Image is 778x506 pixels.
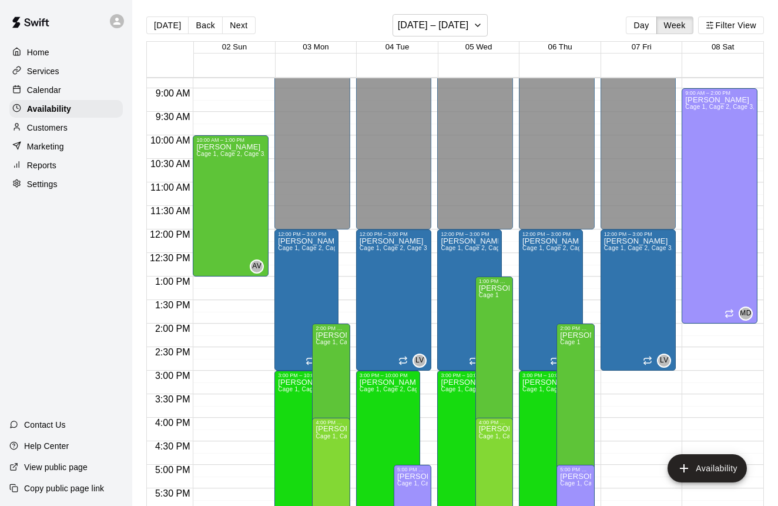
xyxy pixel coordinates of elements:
[153,112,193,122] span: 9:30 AM
[152,300,193,310] span: 1:30 PM
[360,245,670,251] span: Cage 1, Cage 2, Cage 3, Cage 4, Cage 5, Cage 6, Field 1 A, Field 1 B, Field 1 C, Field 2 A, Field...
[9,157,123,174] a: Reports
[356,229,432,371] div: 12:00 PM – 3:00 PM: Available
[632,42,652,51] button: 07 Fri
[9,81,123,99] a: Calendar
[27,178,58,190] p: Settings
[147,159,193,169] span: 10:30 AM
[393,14,488,36] button: [DATE] – [DATE]
[9,138,123,155] a: Marketing
[222,16,255,34] button: Next
[668,454,747,482] button: add
[147,135,193,145] span: 10:00 AM
[27,46,49,58] p: Home
[278,231,335,237] div: 12:00 PM – 3:00 PM
[147,253,193,263] span: 12:30 PM
[360,372,417,378] div: 3:00 PM – 10:00 PM
[27,84,61,96] p: Calendar
[152,277,193,287] span: 1:00 PM
[316,339,455,345] span: Cage 1, Cage 2, Cage 3, Cage 4, Cage 5, Cage 6
[306,356,315,365] span: Recurring availability
[626,16,656,34] button: Day
[27,141,64,152] p: Marketing
[24,419,66,431] p: Contact Us
[519,229,583,371] div: 12:00 PM – 3:00 PM: Available
[685,90,754,96] div: 9:00 AM – 2:00 PM
[682,88,757,324] div: 9:00 AM – 2:00 PM: Available
[152,418,193,428] span: 4:00 PM
[152,488,193,498] span: 5:30 PM
[153,88,193,98] span: 9:00 AM
[360,386,687,392] span: Cage 1, Cage 2, Cage 3, Cage 4, Cage 5, Cage 6, Gym, Field 1 A, Field 1 B, Field 1 C, Field 2 A, ...
[397,467,428,472] div: 5:00 PM – 9:00 PM
[604,231,673,237] div: 12:00 PM – 3:00 PM
[152,371,193,381] span: 3:00 PM
[601,229,676,371] div: 12:00 PM – 3:00 PM: Available
[250,259,264,274] div: Anthony Vavaroutsos
[560,339,580,345] span: Cage 1
[152,465,193,475] span: 5:00 PM
[316,420,346,425] div: 4:00 PM – 9:00 PM
[712,42,735,51] button: 08 Sat
[385,42,410,51] button: 04 Tue
[152,347,193,357] span: 2:30 PM
[441,245,752,251] span: Cage 1, Cage 2, Cage 3, Cage 4, Cage 5, Cage 6, Field 1 A, Field 1 B, Field 1 C, Field 2 A, Field...
[441,386,768,392] span: Cage 1, Cage 2, Cage 3, Cage 4, Cage 5, Cage 6, Gym, Field 1 A, Field 1 B, Field 1 C, Field 2 A, ...
[303,42,328,51] button: 03 Mon
[252,261,261,272] span: AV
[643,356,652,365] span: Recurring availability
[479,420,509,425] div: 4:00 PM – 7:00 PM
[9,119,123,137] a: Customers
[316,433,626,440] span: Cage 1, Cage 2, Cage 3, Cage 4, Cage 5, Cage 6, Field 1 A, Field 1 B, Field 1 C, Field 2 A, Field...
[398,17,469,34] h6: [DATE] – [DATE]
[739,307,753,321] div: Mike Dydula
[441,372,498,378] div: 3:00 PM – 10:00 PM
[469,356,478,365] span: Recurring availability
[9,100,123,118] div: Availability
[278,386,605,392] span: Cage 1, Cage 2, Cage 3, Cage 4, Cage 5, Cage 6, Gym, Field 1 A, Field 1 B, Field 1 C, Field 2 A, ...
[24,440,69,452] p: Help Center
[522,372,579,378] div: 3:00 PM – 10:00 PM
[27,103,71,115] p: Availability
[24,461,88,473] p: View public page
[560,325,591,331] div: 2:00 PM – 9:00 PM
[188,16,223,34] button: Back
[398,356,408,365] span: Recurring availability
[548,42,572,51] button: 06 Thu
[27,122,68,134] p: Customers
[441,231,498,237] div: 12:00 PM – 3:00 PM
[222,42,247,51] button: 02 Sun
[9,62,123,80] a: Services
[415,355,424,367] span: LV
[316,325,346,331] div: 2:00 PM – 5:00 PM
[397,480,708,487] span: Cage 1, Cage 2, Cage 3, Cage 4, Cage 5, Cage 6, Field 1 A, Field 1 B, Field 1 C, Field 2 A, Field...
[9,44,123,61] div: Home
[656,16,693,34] button: Week
[360,231,428,237] div: 12:00 PM – 3:00 PM
[274,229,338,371] div: 12:00 PM – 3:00 PM: Available
[413,354,427,368] div: Lawrence Vera
[196,151,336,157] span: Cage 1, Cage 2, Cage 3, Cage 4, Cage 5, Cage 6
[24,482,104,494] p: Copy public page link
[550,356,559,365] span: Recurring availability
[27,159,56,171] p: Reports
[147,206,193,216] span: 11:30 AM
[278,245,589,251] span: Cage 1, Cage 2, Cage 3, Cage 4, Cage 5, Cage 6, Field 1 A, Field 1 B, Field 1 C, Field 2 A, Field...
[437,229,501,371] div: 12:00 PM – 3:00 PM: Available
[152,394,193,404] span: 3:30 PM
[660,355,669,367] span: LV
[479,292,499,298] span: Cage 1
[465,42,492,51] button: 05 Wed
[146,16,189,34] button: [DATE]
[9,175,123,193] a: Settings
